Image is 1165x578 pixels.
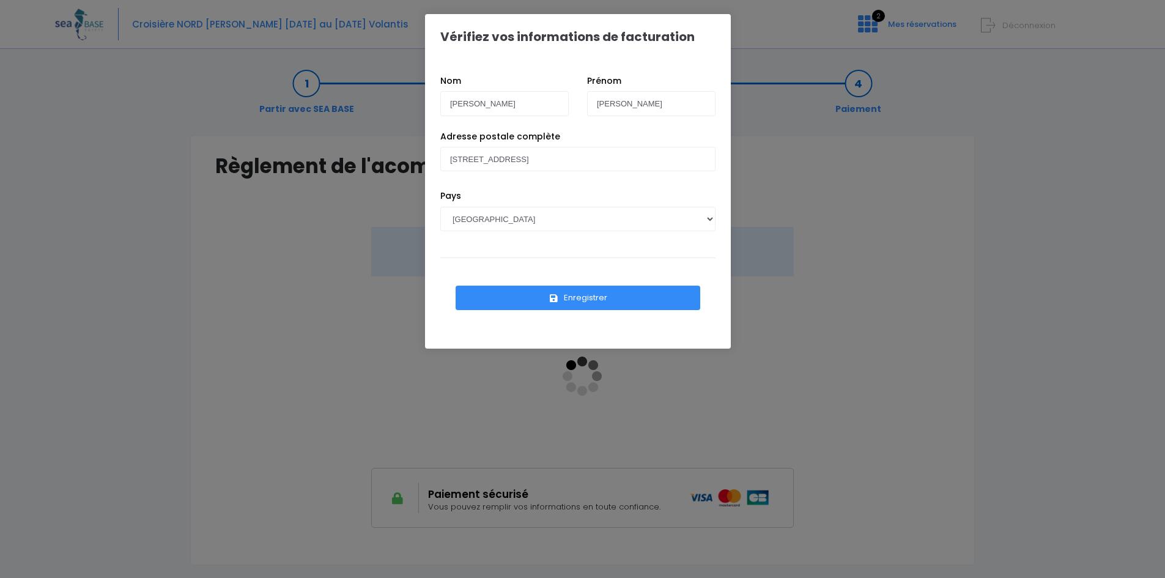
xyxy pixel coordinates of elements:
[456,286,700,310] button: Enregistrer
[587,75,621,87] label: Prénom
[440,130,560,143] label: Adresse postale complète
[440,75,461,87] label: Nom
[440,29,695,44] h1: Vérifiez vos informations de facturation
[440,190,461,202] label: Pays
